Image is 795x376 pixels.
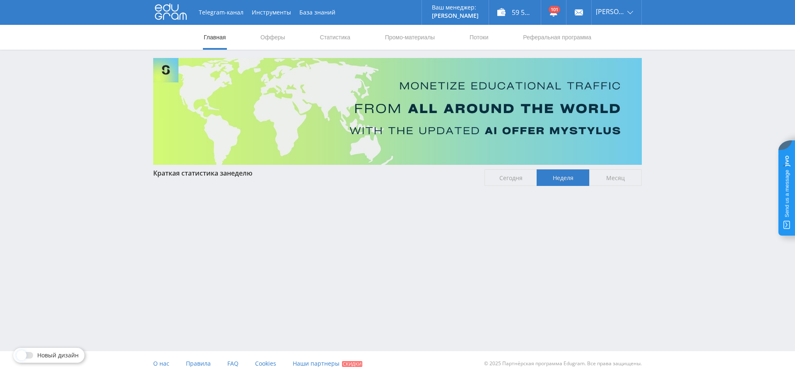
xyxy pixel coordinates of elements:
[319,25,351,50] a: Статистика
[153,58,642,165] img: Banner
[293,359,340,367] span: Наши партнеры
[227,169,253,178] span: неделю
[255,351,276,376] a: Cookies
[186,351,211,376] a: Правила
[293,351,362,376] a: Наши партнеры Скидки
[342,361,362,367] span: Скидки
[402,351,642,376] div: © 2025 Партнёрская программа Edugram. Все права защищены.
[484,169,537,186] span: Сегодня
[153,169,476,177] div: Краткая статистика за
[255,359,276,367] span: Cookies
[432,4,479,11] p: Ваш менеджер:
[203,25,226,50] a: Главная
[384,25,436,50] a: Промо-материалы
[37,352,79,359] span: Новый дизайн
[227,351,238,376] a: FAQ
[537,169,589,186] span: Неделя
[227,359,238,367] span: FAQ
[260,25,286,50] a: Офферы
[186,359,211,367] span: Правила
[522,25,592,50] a: Реферальная программа
[432,12,479,19] p: [PERSON_NAME]
[153,359,169,367] span: О нас
[469,25,489,50] a: Потоки
[596,8,625,15] span: [PERSON_NAME]
[589,169,642,186] span: Месяц
[153,351,169,376] a: О нас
